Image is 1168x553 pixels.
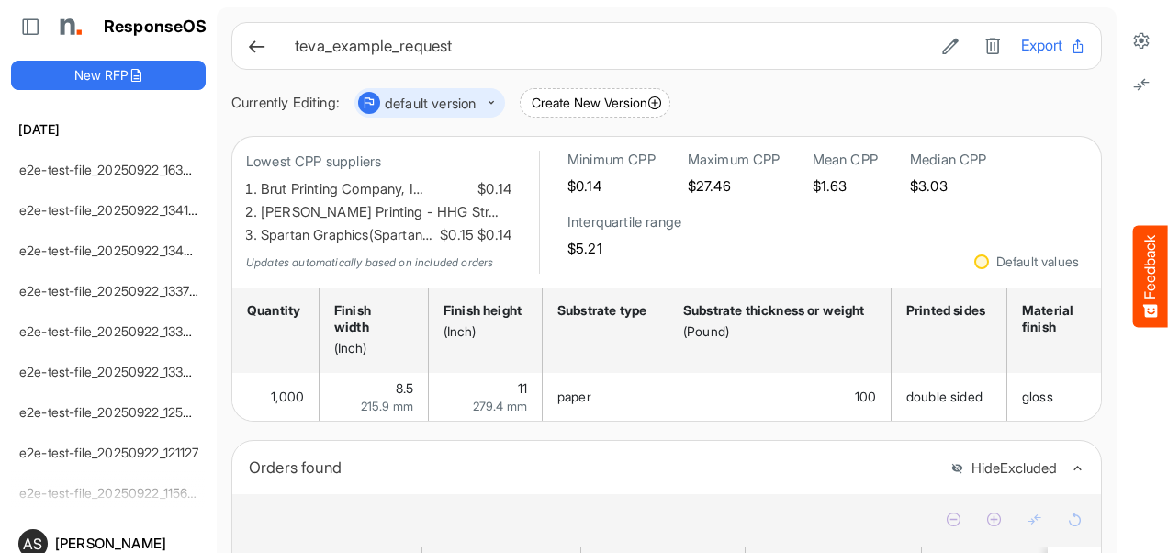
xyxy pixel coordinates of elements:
h6: Median CPP [910,151,987,169]
div: Currently Editing: [231,92,340,115]
div: Default values [996,255,1079,268]
img: Northell [51,8,87,45]
h6: Maximum CPP [688,151,781,169]
h5: $5.21 [567,241,681,256]
h6: Minimum CPP [567,151,656,169]
td: gloss is template cell Column Header httpsnorthellcomontologiesmapping-rulesmanufacturinghassubst... [1007,373,1130,421]
h6: [DATE] [11,119,206,140]
div: [PERSON_NAME] [55,536,198,550]
div: (Pound) [683,323,870,340]
span: AS [23,536,42,551]
p: Lowest CPP suppliers [246,151,511,174]
a: e2e-test-file_20250922_163414 [19,162,205,177]
h6: Mean CPP [813,151,878,169]
span: 8.5 [396,380,413,396]
div: (Inch) [334,340,408,356]
div: Orders found [249,455,937,480]
li: Spartan Graphics(Spartan… [261,224,511,247]
span: $0.14 [474,178,511,201]
div: Substrate type [557,302,647,319]
span: 11 [518,380,527,396]
td: double sided is template cell Column Header httpsnorthellcomontologiesmapping-rulesmanufacturingh... [892,373,1007,421]
h6: Interquartile range [567,213,681,231]
a: e2e-test-file_20250922_133735 [19,283,205,299]
h5: $0.14 [567,178,656,194]
td: 1000 is template cell Column Header httpsnorthellcomontologiesmapping-rulesorderhasquantity [232,373,320,421]
h6: teva_example_request [295,39,922,54]
button: HideExcluded [950,461,1057,477]
span: 279.4 mm [473,399,527,413]
div: Substrate thickness or weight [683,302,870,319]
a: e2e-test-file_20250922_133214 [19,364,204,379]
span: 1,000 [271,389,304,404]
h1: ResponseOS [104,17,208,37]
h5: $3.03 [910,178,987,194]
span: gloss [1022,389,1053,404]
a: e2e-test-file_20250922_134044 [19,243,209,258]
div: Material finish [1022,302,1109,335]
button: Feedback [1133,226,1168,328]
td: 100 is template cell Column Header httpsnorthellcomontologiesmapping-rulesmaterialhasmaterialthic... [668,373,892,421]
td: 8.5 is template cell Column Header httpsnorthellcomontologiesmapping-rulesmeasurementhasfinishsiz... [320,373,429,421]
a: e2e-test-file_20250922_133449 [19,323,208,339]
button: Create New Version [520,88,670,118]
em: Updates automatically based on included orders [246,255,493,269]
div: Finish width [334,302,408,335]
span: $0.15 [436,224,474,247]
span: $0.14 [474,224,511,247]
a: e2e-test-file_20250922_125530 [19,404,207,420]
span: 215.9 mm [361,399,413,413]
li: [PERSON_NAME] Printing - HHG Str… [261,201,511,224]
li: Brut Printing Company, I… [261,178,511,201]
td: 11 is template cell Column Header httpsnorthellcomontologiesmapping-rulesmeasurementhasfinishsize... [429,373,543,421]
div: Printed sides [906,302,986,319]
button: Export [1021,34,1086,58]
td: paper is template cell Column Header httpsnorthellcomontologiesmapping-rulesmaterialhassubstratem... [543,373,668,421]
h5: $27.46 [688,178,781,194]
h5: $1.63 [813,178,878,194]
div: (Inch) [444,323,522,340]
a: e2e-test-file_20250922_134123 [19,202,204,218]
span: 100 [855,389,876,404]
div: Finish height [444,302,522,319]
button: New RFP [11,61,206,90]
button: Delete [979,34,1006,58]
a: e2e-test-file_20250922_121127 [19,445,199,460]
button: Edit [937,34,964,58]
span: double sided [906,389,983,404]
span: paper [557,389,591,404]
div: Quantity [247,302,298,319]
